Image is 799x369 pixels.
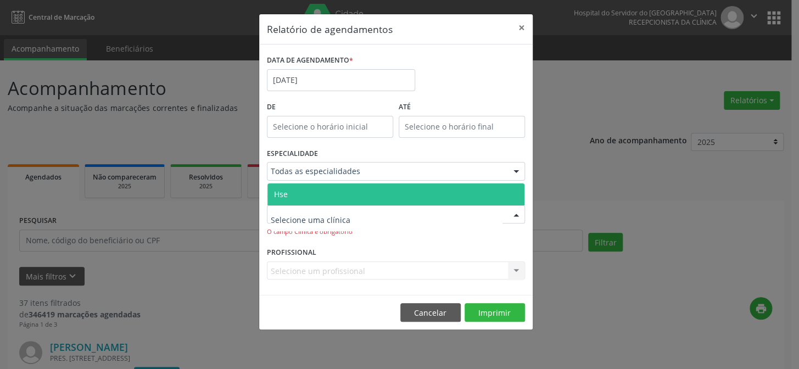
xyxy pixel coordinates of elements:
[511,14,533,41] button: Close
[271,166,502,177] span: Todas as especialidades
[267,146,318,163] label: ESPECIALIDADE
[399,116,525,138] input: Selecione o horário final
[465,303,525,322] button: Imprimir
[267,99,393,116] label: De
[267,69,415,91] input: Selecione uma data ou intervalo
[400,303,461,322] button: Cancelar
[399,99,525,116] label: ATÉ
[267,116,393,138] input: Selecione o horário inicial
[267,22,393,36] h5: Relatório de agendamentos
[267,227,525,237] div: O campo Clínica é obrigatório
[267,52,353,69] label: DATA DE AGENDAMENTO
[274,189,288,199] span: Hse
[267,244,316,261] label: PROFISSIONAL
[271,209,502,231] input: Selecione uma clínica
